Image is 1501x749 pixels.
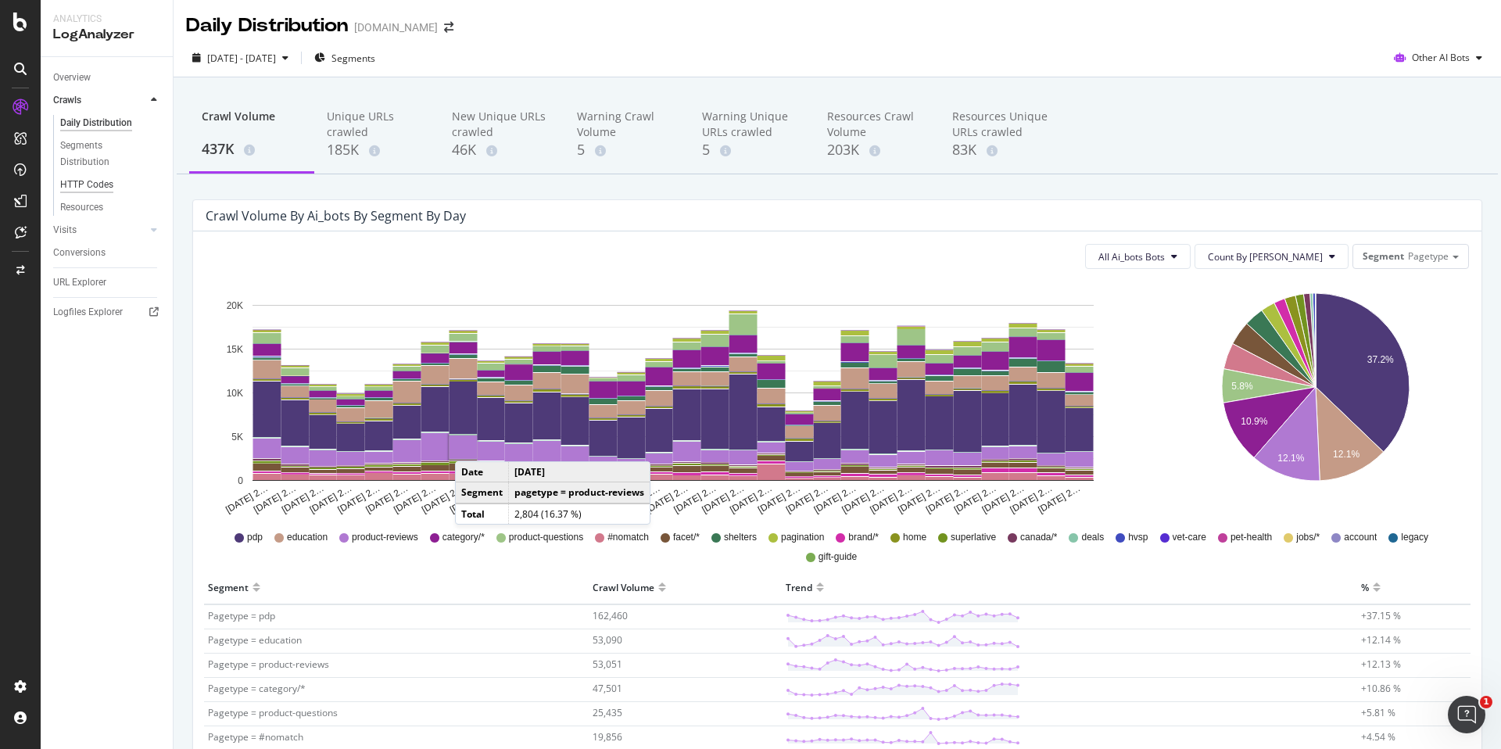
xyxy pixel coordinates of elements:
[1085,244,1191,269] button: All Ai_bots Bots
[1361,682,1401,695] span: +10.86 %
[509,462,650,482] td: [DATE]
[1367,354,1394,365] text: 37.2%
[208,633,302,647] span: Pagetype = education
[1020,531,1057,544] span: canada/*
[442,531,485,544] span: category/*
[702,140,802,160] div: 5
[352,531,418,544] span: product-reviews
[202,109,302,138] div: Crawl Volume
[53,304,162,321] a: Logfiles Explorer
[903,531,926,544] span: home
[593,609,628,622] span: 162,460
[593,730,622,744] span: 19,856
[951,531,996,544] span: superlative
[444,22,453,33] div: arrow-right-arrow-left
[231,432,243,443] text: 5K
[227,300,243,311] text: 20K
[202,139,302,159] div: 437K
[724,531,757,544] span: shelters
[1361,633,1401,647] span: +12.14 %
[1412,51,1470,64] span: Other AI Bots
[456,462,509,482] td: Date
[1361,706,1395,719] span: +5.81 %
[1448,696,1485,733] iframe: Intercom live chat
[1173,531,1206,544] span: vet-care
[1296,531,1320,544] span: jobs/*
[593,706,622,719] span: 25,435
[208,706,338,719] span: Pagetype = product-questions
[60,199,103,216] div: Resources
[509,482,650,504] td: pagetype = product-reviews
[1208,250,1323,263] span: Count By Day
[819,550,857,564] span: gift-guide
[1408,249,1449,263] span: Pagetype
[1128,531,1148,544] span: hvsp
[1231,531,1272,544] span: pet-health
[607,531,649,544] span: #nomatch
[206,281,1141,516] svg: A chart.
[60,177,162,193] a: HTTP Codes
[1165,281,1466,516] svg: A chart.
[53,70,162,86] a: Overview
[1241,417,1267,428] text: 10.9%
[53,222,77,238] div: Visits
[60,138,162,170] a: Segments Distribution
[308,45,382,70] button: Segments
[1231,381,1253,392] text: 5.8%
[673,531,700,544] span: facet/*
[208,682,306,695] span: Pagetype = category/*
[577,140,677,160] div: 5
[53,304,123,321] div: Logfiles Explorer
[952,109,1052,140] div: Resources Unique URLs crawled
[593,575,654,600] div: Crawl Volume
[227,388,243,399] text: 10K
[53,245,106,261] div: Conversions
[452,109,552,140] div: New Unique URLs crawled
[1333,450,1359,461] text: 12.1%
[287,531,328,544] span: education
[1081,531,1104,544] span: deals
[208,609,275,622] span: Pagetype = pdp
[186,45,295,70] button: [DATE] - [DATE]
[60,115,162,131] a: Daily Distribution
[60,177,113,193] div: HTTP Codes
[53,245,162,261] a: Conversions
[1344,531,1377,544] span: account
[1361,609,1401,622] span: +37.15 %
[1401,531,1428,544] span: legacy
[60,115,132,131] div: Daily Distribution
[781,531,824,544] span: pagination
[452,140,552,160] div: 46K
[208,730,303,744] span: Pagetype = #nomatch
[1363,249,1404,263] span: Segment
[593,633,622,647] span: 53,090
[60,138,147,170] div: Segments Distribution
[208,575,249,600] div: Segment
[53,92,146,109] a: Crawls
[786,575,812,600] div: Trend
[53,26,160,44] div: LogAnalyzer
[331,52,375,65] span: Segments
[952,140,1052,160] div: 83K
[456,504,509,524] td: Total
[1388,45,1488,70] button: Other AI Bots
[247,531,263,544] span: pdp
[1361,730,1395,744] span: +4.54 %
[207,52,276,65] span: [DATE] - [DATE]
[577,109,677,140] div: Warning Crawl Volume
[1480,696,1492,708] span: 1
[509,531,583,544] span: product-questions
[1195,244,1349,269] button: Count By [PERSON_NAME]
[227,344,243,355] text: 15K
[354,20,438,35] div: [DOMAIN_NAME]
[593,682,622,695] span: 47,501
[53,70,91,86] div: Overview
[206,208,466,224] div: Crawl Volume by ai_bots by Segment by Day
[827,109,927,140] div: Resources Crawl Volume
[327,109,427,140] div: Unique URLs crawled
[1098,250,1165,263] span: All Ai_bots Bots
[509,504,650,524] td: 2,804 (16.37 %)
[53,92,81,109] div: Crawls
